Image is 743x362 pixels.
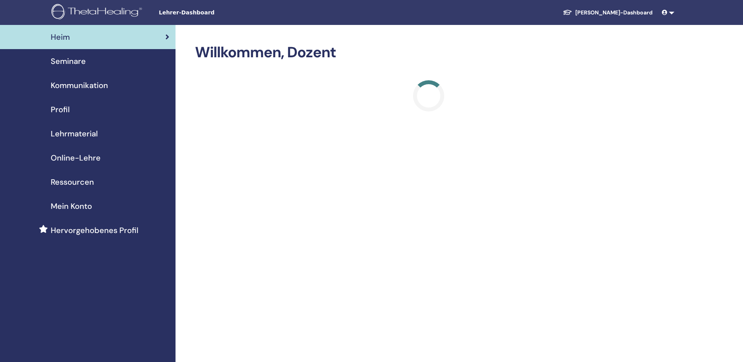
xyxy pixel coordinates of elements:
[51,104,70,115] span: Profil
[51,152,101,164] span: Online-Lehre
[51,55,86,67] span: Seminare
[51,128,98,140] span: Lehrmaterial
[51,200,92,212] span: Mein Konto
[51,4,145,21] img: logo.png
[51,31,70,43] span: Heim
[51,224,138,236] span: Hervorgehobenes Profil
[51,79,108,91] span: Kommunikation
[159,9,276,17] span: Lehrer-Dashboard
[51,176,94,188] span: Ressourcen
[557,5,659,20] a: [PERSON_NAME]-Dashboard
[195,44,663,62] h2: Willkommen, Dozent
[563,9,572,16] img: graduation-cap-white.svg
